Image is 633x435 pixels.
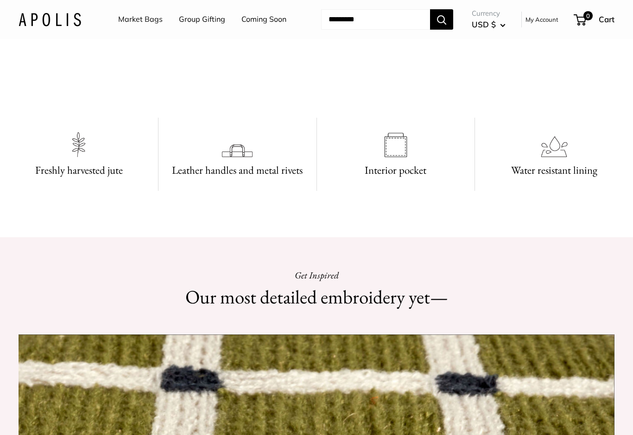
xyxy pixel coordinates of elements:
[170,161,305,179] h3: Leather handles and metal rivets
[472,17,506,32] button: USD $
[168,267,466,284] p: Get Inspired
[575,12,614,27] a: 0 Cart
[599,14,614,24] span: Cart
[179,13,225,26] a: Group Gifting
[321,9,430,30] input: Search...
[472,19,496,29] span: USD $
[168,284,466,311] h2: Our most detailed embroidery yet—
[430,9,453,30] button: Search
[11,161,147,179] h3: Freshly harvested jute
[118,13,163,26] a: Market Bags
[486,161,622,179] h3: Water resistant lining
[19,13,81,26] img: Apolis
[241,13,286,26] a: Coming Soon
[328,161,464,179] h3: Interior pocket
[472,7,506,20] span: Currency
[583,11,593,20] span: 0
[525,14,558,25] a: My Account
